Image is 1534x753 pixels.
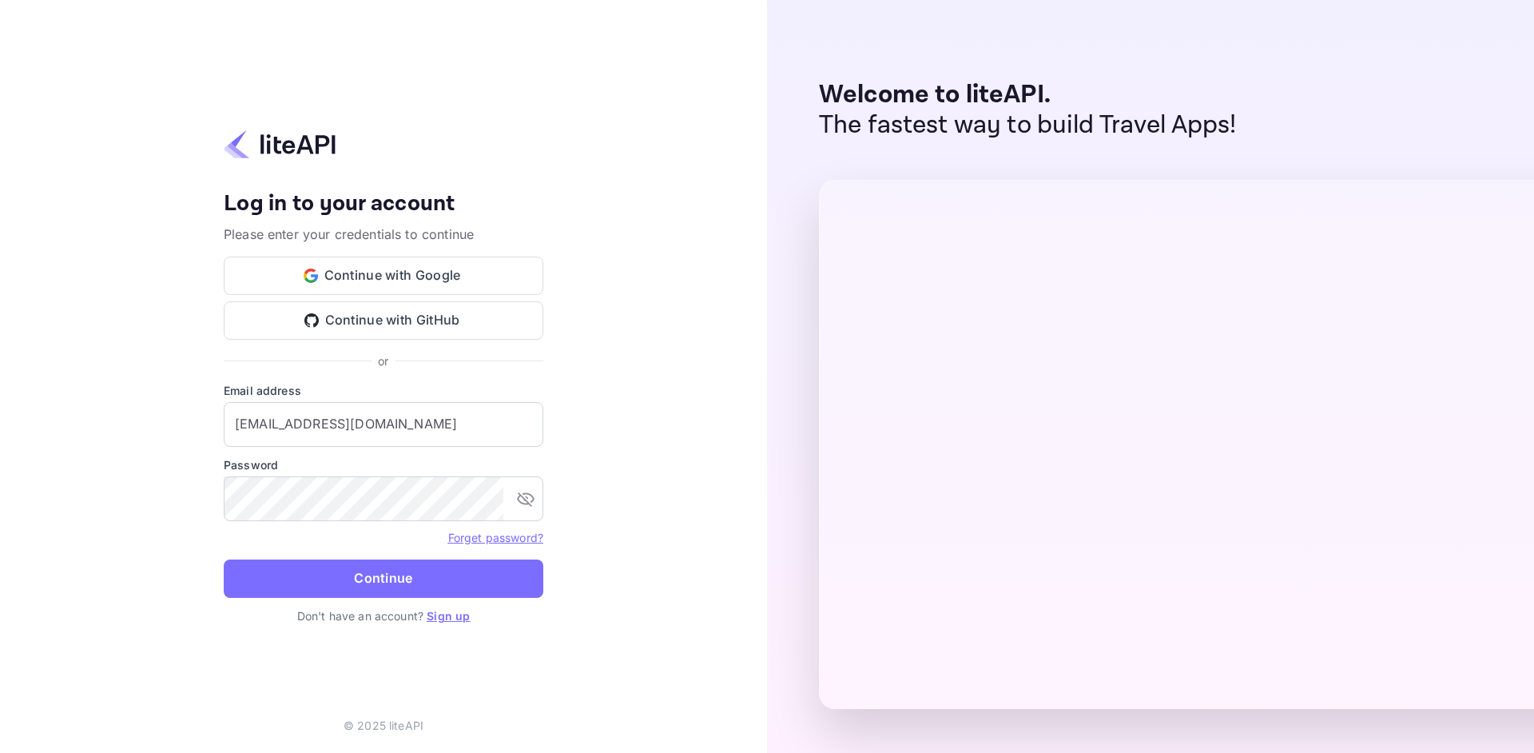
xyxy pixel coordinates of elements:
input: Enter your email address [224,402,543,447]
p: or [378,353,388,369]
p: Welcome to liteAPI. [819,80,1237,110]
button: Continue with GitHub [224,301,543,340]
label: Email address [224,382,543,399]
p: The fastest way to build Travel Apps! [819,110,1237,141]
a: Forget password? [448,529,543,545]
label: Password [224,456,543,473]
a: Sign up [427,609,470,623]
img: liteapi [224,129,336,160]
h4: Log in to your account [224,190,543,218]
button: Continue with Google [224,257,543,295]
a: Forget password? [448,531,543,544]
p: © 2025 liteAPI [344,717,423,734]
button: Continue [224,560,543,598]
p: Don't have an account? [224,608,543,624]
button: toggle password visibility [510,483,542,515]
p: Please enter your credentials to continue [224,225,543,244]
